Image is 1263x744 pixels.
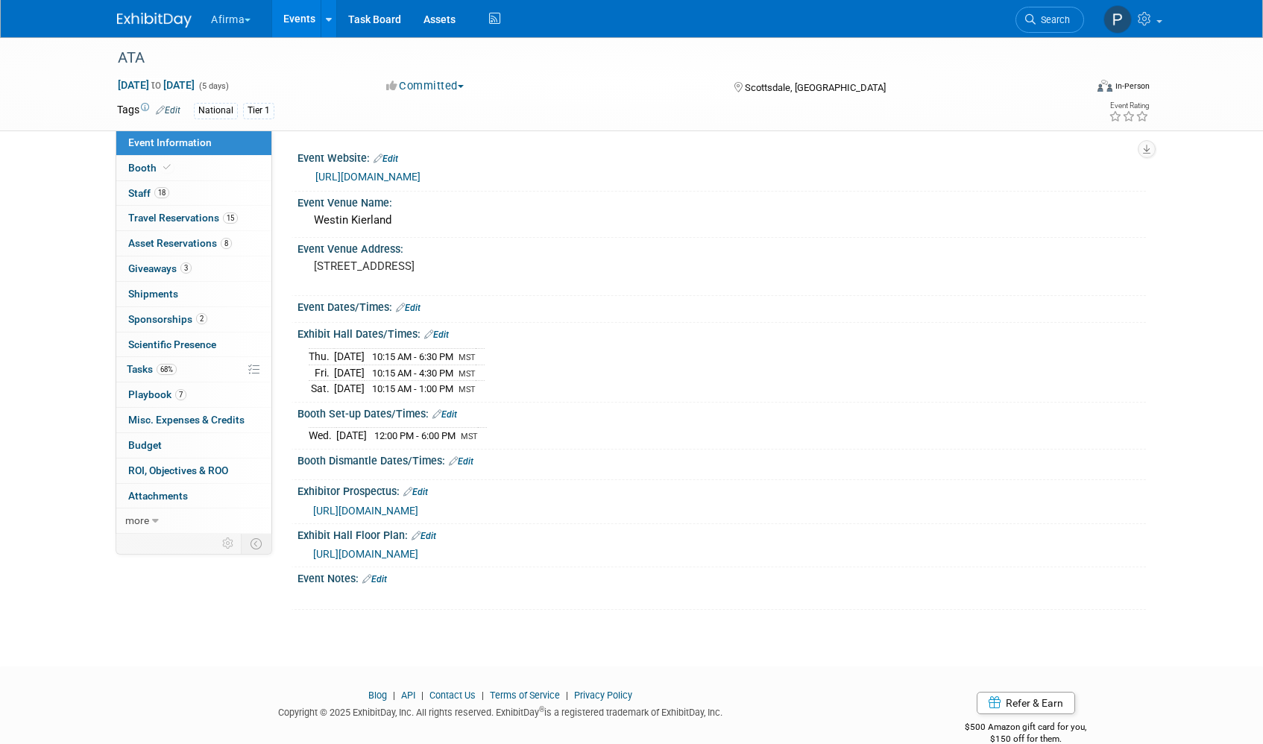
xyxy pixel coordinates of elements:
span: [DATE] [DATE] [117,78,195,92]
span: to [149,79,163,91]
span: Asset Reservations [128,237,232,249]
span: (5 days) [198,81,229,91]
a: Scientific Presence [116,332,271,357]
a: Sponsorships2 [116,307,271,332]
span: Booth [128,162,174,174]
span: 15 [223,212,238,224]
span: 12:00 PM - 6:00 PM [374,430,456,441]
span: Staff [128,187,169,199]
a: Edit [424,330,449,340]
a: Booth [116,156,271,180]
a: Attachments [116,484,271,508]
td: Tags [117,102,180,119]
div: Booth Dismantle Dates/Times: [297,450,1146,469]
img: Praveen Kaushik [1103,5,1132,34]
img: Format-Inperson.png [1097,80,1112,92]
a: Refer & Earn [977,692,1075,714]
span: 10:15 AM - 6:30 PM [372,351,453,362]
a: Edit [374,154,398,164]
span: Giveaways [128,262,192,274]
div: Westin Kierland [309,209,1135,232]
span: 18 [154,187,169,198]
span: Budget [128,439,162,451]
td: [DATE] [334,381,365,397]
div: Event Format [996,78,1150,100]
a: Contact Us [429,690,476,701]
td: [DATE] [336,428,367,444]
div: Event Rating [1109,102,1149,110]
td: Sat. [309,381,334,397]
span: | [562,690,572,701]
pre: [STREET_ADDRESS] [314,259,634,273]
a: [URL][DOMAIN_NAME] [313,505,418,517]
a: Search [1015,7,1084,33]
a: [URL][DOMAIN_NAME] [313,548,418,560]
span: Event Information [128,136,212,148]
span: MST [459,385,476,394]
span: Scottsdale, [GEOGRAPHIC_DATA] [745,82,886,93]
span: 3 [180,262,192,274]
div: Event Notes: [297,567,1146,587]
span: MST [459,353,476,362]
div: Exhibit Hall Dates/Times: [297,323,1146,342]
a: API [401,690,415,701]
span: 10:15 AM - 1:00 PM [372,383,453,394]
i: Booth reservation complete [163,163,171,171]
a: Edit [449,456,473,467]
td: Personalize Event Tab Strip [215,534,242,553]
span: | [389,690,399,701]
a: Edit [412,531,436,541]
div: Exhibit Hall Floor Plan: [297,524,1146,543]
td: [DATE] [334,365,365,381]
span: Scientific Presence [128,338,216,350]
a: Edit [432,409,457,420]
span: MST [461,432,478,441]
span: | [478,690,488,701]
span: 68% [157,364,177,375]
a: Blog [368,690,387,701]
a: Edit [403,487,428,497]
div: Event Website: [297,147,1146,166]
a: Privacy Policy [574,690,632,701]
div: Booth Set-up Dates/Times: [297,403,1146,422]
a: Event Information [116,130,271,155]
a: Budget [116,433,271,458]
a: Tasks68% [116,357,271,382]
span: Attachments [128,490,188,502]
span: 10:15 AM - 4:30 PM [372,368,453,379]
span: | [418,690,427,701]
span: Playbook [128,388,186,400]
span: Shipments [128,288,178,300]
div: Tier 1 [243,103,274,119]
a: Misc. Expenses & Credits [116,408,271,432]
span: Misc. Expenses & Credits [128,414,245,426]
a: Asset Reservations8 [116,231,271,256]
a: more [116,508,271,533]
a: Edit [156,105,180,116]
div: Event Venue Address: [297,238,1146,256]
a: Edit [396,303,421,313]
span: 8 [221,238,232,249]
td: Fri. [309,365,334,381]
div: Event Venue Name: [297,192,1146,210]
span: ROI, Objectives & ROO [128,464,228,476]
div: Exhibitor Prospectus: [297,480,1146,499]
button: Committed [381,78,470,94]
a: [URL][DOMAIN_NAME] [315,171,421,183]
span: Tasks [127,363,177,375]
td: Thu. [309,348,334,365]
a: Shipments [116,282,271,306]
div: Event Dates/Times: [297,296,1146,315]
div: National [194,103,238,119]
div: In-Person [1115,81,1150,92]
span: Search [1036,14,1070,25]
span: Sponsorships [128,313,207,325]
a: ROI, Objectives & ROO [116,458,271,483]
a: Travel Reservations15 [116,206,271,230]
span: 7 [175,389,186,400]
td: [DATE] [334,348,365,365]
span: more [125,514,149,526]
sup: ® [539,705,544,713]
span: Travel Reservations [128,212,238,224]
